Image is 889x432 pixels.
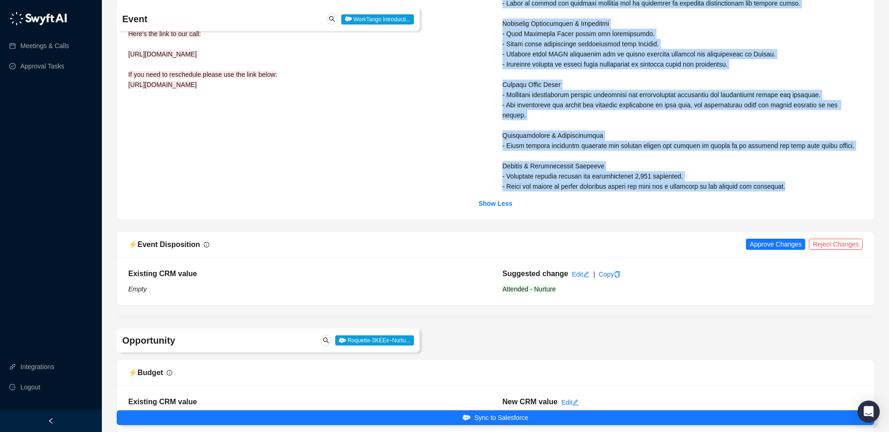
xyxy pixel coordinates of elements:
[128,268,488,279] h5: Existing CRM value
[809,239,863,250] button: Reject Changes
[599,271,620,278] a: Copy
[341,15,414,23] a: WorkTango Introducti...
[128,285,147,293] i: Empty
[9,12,67,25] img: logo-05li4sbe.png
[341,14,414,25] span: WorkTango Introducti...
[572,271,589,278] a: Edit
[128,396,488,407] h5: Existing CRM value
[117,410,874,425] button: Sync to Salesforce
[750,239,801,249] span: Approve Changes
[474,413,528,423] span: Sync to Salesforce
[858,401,880,423] div: Open Intercom Messenger
[335,335,414,346] span: Roquette-3KEEs~Nurtu...
[478,200,512,207] strong: Show Less
[128,241,200,248] span: ⚡️ Event Disposition
[48,418,54,424] span: left
[502,396,557,407] h5: New CRM value
[204,242,209,247] span: info-circle
[561,399,579,406] a: Edit
[167,370,172,376] span: info-circle
[593,269,595,279] div: |
[746,239,805,250] button: Approve Changes
[813,239,859,249] span: Reject Changes
[128,369,163,376] span: ⚡️ Budget
[20,37,69,55] a: Meetings & Calls
[122,334,290,347] h4: Opportunity
[335,336,414,344] a: Roquette-3KEEs~Nurtu...
[614,271,620,278] span: copy
[572,399,579,406] span: edit
[20,57,64,75] a: Approval Tasks
[20,358,54,376] a: Integrations
[502,285,556,293] span: Attended - Nurture
[502,268,568,279] h5: Suggested change
[583,271,589,278] span: edit
[9,384,16,390] span: logout
[122,12,290,25] h4: Event
[323,337,329,344] span: search
[329,16,335,22] span: search
[20,378,40,396] span: Logout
